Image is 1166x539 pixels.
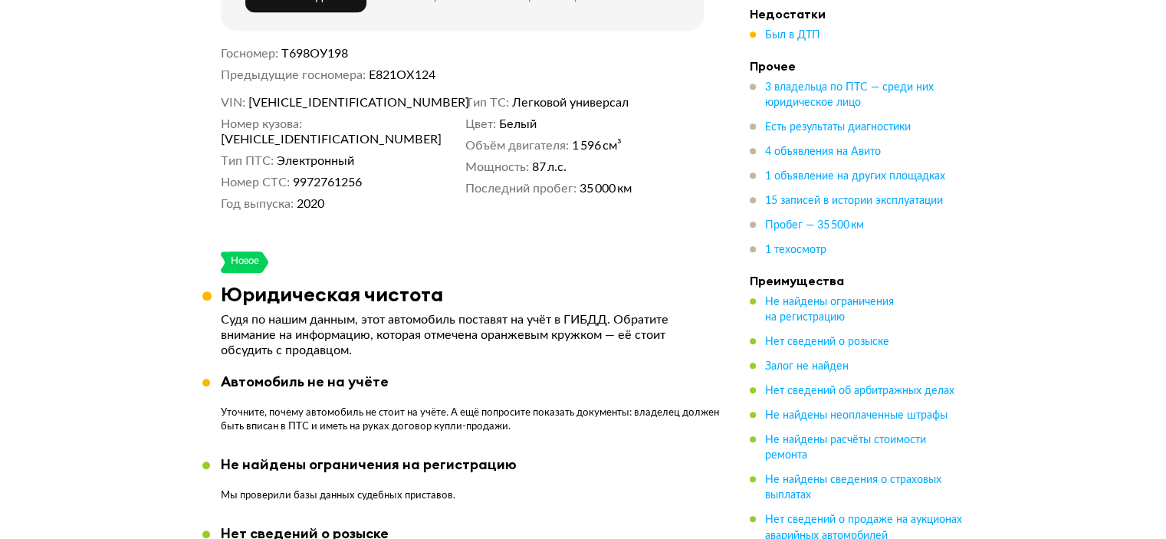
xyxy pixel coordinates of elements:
[221,132,397,147] span: [VEHICLE_IDENTIFICATION_NUMBER]
[765,410,948,421] span: Не найдены неоплаченные штрафы
[221,456,517,473] div: Не найдены ограничения на регистрацию
[221,312,704,358] p: Судя по нашим данным, этот автомобиль поставят на учёт в ГИБДД. Обратите внимание на информацию, ...
[277,153,354,169] span: Электронный
[221,406,722,434] p: Уточните, почему автомобиль не стоит на учёте. А ещё попросите показать документы: владелец долже...
[221,373,722,390] div: Автомобиль не на учёте
[765,337,889,347] span: Нет сведений о розыске
[765,361,849,372] span: Залог не найден
[765,386,954,396] span: Нет сведений об арбитражных делах
[230,251,260,273] div: Новое
[765,82,934,108] span: 3 владельца по ПТС — среди них юридическое лицо
[765,196,943,206] span: 15 записей в истории эксплуатации
[765,245,826,255] span: 1 техосмотр
[297,196,324,212] span: 2020
[765,146,881,157] span: 4 объявления на Авито
[765,171,945,182] span: 1 объявление на других площадках
[221,196,294,212] dt: Год выпуска
[221,153,274,169] dt: Тип ПТС
[221,95,245,110] dt: VIN
[765,297,894,323] span: Не найдены ограничения на регистрацию
[221,117,302,132] dt: Номер кузова
[765,475,941,501] span: Не найдены сведения о страховых выплатах
[750,6,964,21] h4: Недостатки
[765,30,820,41] span: Был в ДТП
[512,95,629,110] span: Легковой универсал
[221,175,290,190] dt: Номер СТС
[750,58,964,74] h4: Прочее
[465,95,509,110] dt: Тип ТС
[765,435,926,461] span: Не найдены расчёты стоимости ремонта
[532,159,567,175] span: 87 л.с.
[572,138,622,153] span: 1 596 см³
[465,117,496,132] dt: Цвет
[369,67,704,83] dd: Е821ОХ124
[465,138,569,153] dt: Объём двигателя
[221,46,278,61] dt: Госномер
[765,220,864,231] span: Пробег — 35 500 км
[499,117,537,132] span: Белый
[221,282,443,306] h3: Юридическая чистота
[465,159,529,175] dt: Мощность
[221,489,517,503] p: Мы проверили базы данных судебных приставов.
[465,181,576,196] dt: Последний пробег
[750,273,964,288] h4: Преимущества
[281,48,348,60] span: Т698ОУ198
[580,181,632,196] span: 35 000 км
[293,175,362,190] span: 9972761256
[248,95,425,110] span: [VEHICLE_IDENTIFICATION_NUMBER]
[221,67,366,83] dt: Предыдущие госномера
[765,122,911,133] span: Есть результаты диагностики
